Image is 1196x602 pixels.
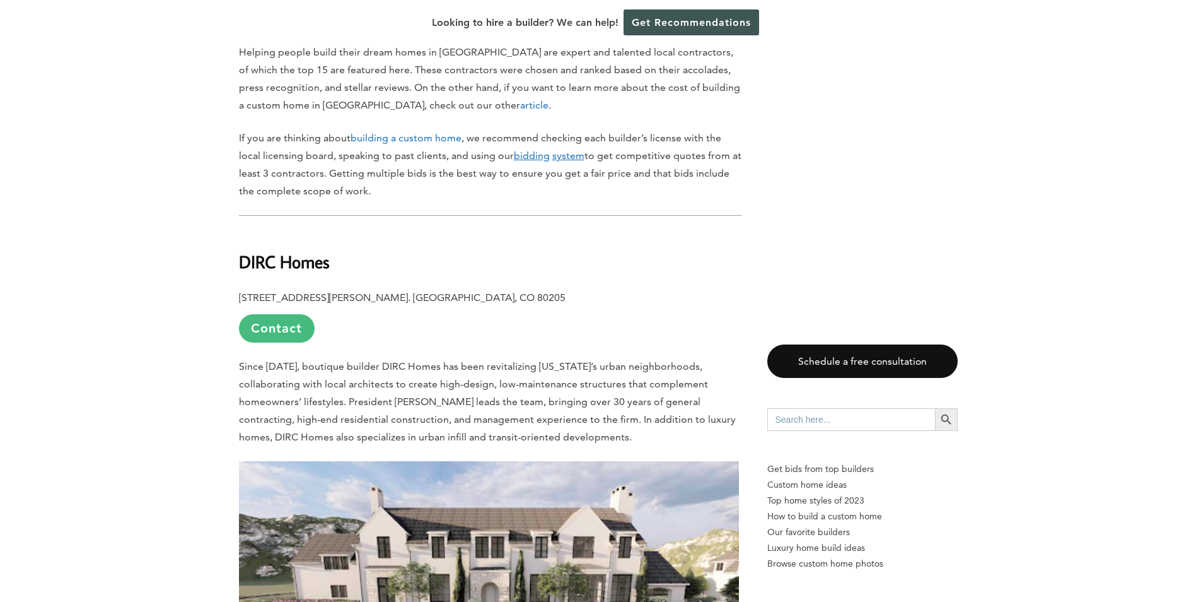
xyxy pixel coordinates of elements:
[239,358,742,446] p: Since [DATE], boutique builder DIRC Homes has been revitalizing [US_STATE]’s urban neighborhoods,...
[767,556,958,572] a: Browse custom home photos
[239,129,742,200] p: If you are thinking about , we recommend checking each builder’s license with the local licensing...
[351,132,462,144] a: building a custom home
[767,408,935,431] input: Search here...
[767,461,958,477] p: Get bids from top builders
[624,9,759,35] a: Get Recommendations
[239,46,740,111] span: Helping people build their dream homes in [GEOGRAPHIC_DATA] are expert and talented local contrac...
[939,413,953,427] svg: Search
[239,251,330,273] strong: DIRC Homes
[767,540,958,556] a: Luxury home build ideas
[767,345,958,378] a: Schedule a free consultation
[239,314,315,343] a: Contact
[239,289,742,343] p: [STREET_ADDRESS][PERSON_NAME]. [GEOGRAPHIC_DATA], CO 80205
[520,99,549,111] a: article
[767,477,958,493] a: Custom home ideas
[767,493,958,509] a: Top home styles of 2023
[767,509,958,524] a: How to build a custom home
[767,524,958,540] a: Our favorite builders
[552,150,584,162] u: system
[514,150,550,162] u: bidding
